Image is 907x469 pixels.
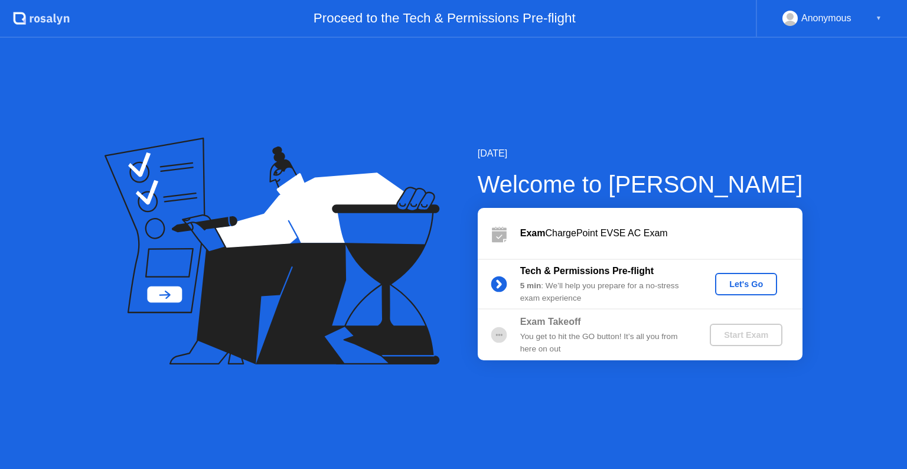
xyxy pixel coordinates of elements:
button: Start Exam [710,324,782,346]
div: ChargePoint EVSE AC Exam [520,226,802,240]
b: Exam Takeoff [520,317,581,327]
b: Tech & Permissions Pre-flight [520,266,654,276]
div: [DATE] [478,146,803,161]
b: 5 min [520,281,541,290]
div: Anonymous [801,11,851,26]
div: You get to hit the GO button! It’s all you from here on out [520,331,690,355]
b: Exam [520,228,546,238]
div: Welcome to [PERSON_NAME] [478,167,803,202]
div: Start Exam [714,330,778,340]
div: : We’ll help you prepare for a no-stress exam experience [520,280,690,304]
div: Let's Go [720,279,772,289]
button: Let's Go [715,273,777,295]
div: ▼ [876,11,882,26]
